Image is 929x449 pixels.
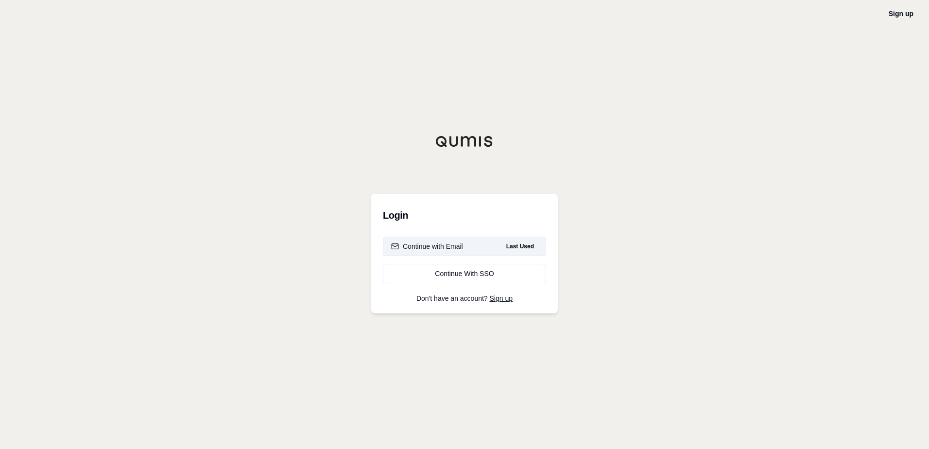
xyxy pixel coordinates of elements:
[391,269,538,278] div: Continue With SSO
[391,242,463,251] div: Continue with Email
[383,237,546,256] button: Continue with EmailLast Used
[435,136,494,147] img: Qumis
[383,206,546,225] h3: Login
[490,294,513,302] a: Sign up
[502,241,538,252] span: Last Used
[889,10,913,17] a: Sign up
[383,264,546,283] a: Continue With SSO
[383,295,546,302] p: Don't have an account?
